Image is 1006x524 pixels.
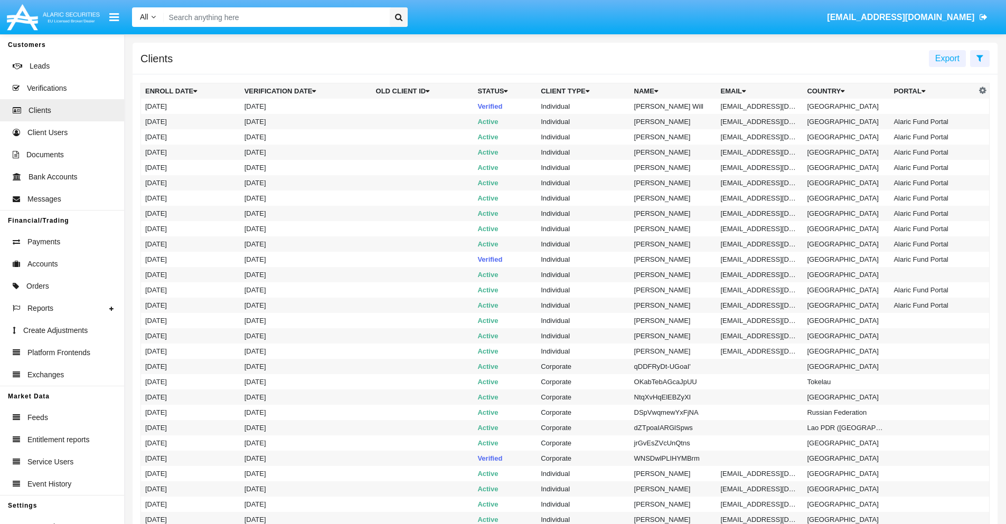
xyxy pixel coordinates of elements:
[240,99,372,114] td: [DATE]
[240,267,372,282] td: [DATE]
[537,466,629,481] td: Individual
[473,252,537,267] td: Verified
[803,328,889,344] td: [GEOGRAPHIC_DATA]
[717,160,803,175] td: [EMAIL_ADDRESS][DOMAIN_NAME]
[141,451,240,466] td: [DATE]
[630,451,717,466] td: WNSDwlPLIHYMBrm
[717,99,803,114] td: [EMAIL_ADDRESS][DOMAIN_NAME]
[141,252,240,267] td: [DATE]
[537,344,629,359] td: Individual
[240,420,372,435] td: [DATE]
[717,313,803,328] td: [EMAIL_ADDRESS][DOMAIN_NAME]
[537,267,629,282] td: Individual
[717,83,803,99] th: Email
[537,145,629,160] td: Individual
[889,114,976,129] td: Alaric Fund Portal
[537,221,629,236] td: Individual
[537,252,629,267] td: Individual
[889,298,976,313] td: Alaric Fund Portal
[141,267,240,282] td: [DATE]
[803,236,889,252] td: [GEOGRAPHIC_DATA]
[240,389,372,405] td: [DATE]
[630,267,717,282] td: [PERSON_NAME]
[240,114,372,129] td: [DATE]
[473,129,537,145] td: Active
[803,420,889,435] td: Lao PDR ([GEOGRAPHIC_DATA])
[473,420,537,435] td: Active
[630,282,717,298] td: [PERSON_NAME]
[630,175,717,190] td: [PERSON_NAME]
[803,145,889,160] td: [GEOGRAPHIC_DATA]
[537,206,629,221] td: Individual
[473,313,537,328] td: Active
[630,160,717,175] td: [PERSON_NAME]
[240,313,372,328] td: [DATE]
[473,190,537,206] td: Active
[27,412,48,423] span: Feeds
[141,374,240,389] td: [DATE]
[803,206,889,221] td: [GEOGRAPHIC_DATA]
[803,389,889,405] td: [GEOGRAPHIC_DATA]
[30,61,50,72] span: Leads
[630,374,717,389] td: OKabTebAGcaJpUU
[717,497,803,512] td: [EMAIL_ADDRESS][DOMAIN_NAME]
[473,374,537,389] td: Active
[141,328,240,344] td: [DATE]
[240,129,372,145] td: [DATE]
[717,114,803,129] td: [EMAIL_ADDRESS][DOMAIN_NAME]
[240,359,372,374] td: [DATE]
[717,145,803,160] td: [EMAIL_ADDRESS][DOMAIN_NAME]
[240,236,372,252] td: [DATE]
[630,236,717,252] td: [PERSON_NAME]
[537,481,629,497] td: Individual
[717,206,803,221] td: [EMAIL_ADDRESS][DOMAIN_NAME]
[803,267,889,282] td: [GEOGRAPHIC_DATA]
[630,83,717,99] th: Name
[717,252,803,267] td: [EMAIL_ADDRESS][DOMAIN_NAME]
[803,435,889,451] td: [GEOGRAPHIC_DATA]
[473,359,537,374] td: Active
[141,145,240,160] td: [DATE]
[630,359,717,374] td: qDDFRyDt-UGoaI'
[537,114,629,129] td: Individual
[803,466,889,481] td: [GEOGRAPHIC_DATA]
[630,190,717,206] td: [PERSON_NAME]
[889,282,976,298] td: Alaric Fund Portal
[537,160,629,175] td: Individual
[889,83,976,99] th: Portal
[537,405,629,420] td: Corporate
[473,114,537,129] td: Active
[630,481,717,497] td: [PERSON_NAME]
[240,481,372,497] td: [DATE]
[630,405,717,420] td: DSpVwqmewYxFjNA
[141,313,240,328] td: [DATE]
[473,99,537,114] td: Verified
[240,328,372,344] td: [DATE]
[141,236,240,252] td: [DATE]
[537,420,629,435] td: Corporate
[827,13,974,22] span: [EMAIL_ADDRESS][DOMAIN_NAME]
[240,451,372,466] td: [DATE]
[27,194,61,205] span: Messages
[935,54,960,63] span: Export
[630,99,717,114] td: [PERSON_NAME] Will
[717,282,803,298] td: [EMAIL_ADDRESS][DOMAIN_NAME]
[803,252,889,267] td: [GEOGRAPHIC_DATA]
[803,114,889,129] td: [GEOGRAPHIC_DATA]
[537,389,629,405] td: Corporate
[717,190,803,206] td: [EMAIL_ADDRESS][DOMAIN_NAME]
[473,83,537,99] th: Status
[141,282,240,298] td: [DATE]
[473,298,537,313] td: Active
[537,298,629,313] td: Individual
[372,83,474,99] th: Old Client Id
[240,344,372,359] td: [DATE]
[537,359,629,374] td: Corporate
[803,374,889,389] td: Tokelau
[803,83,889,99] th: Country
[803,160,889,175] td: [GEOGRAPHIC_DATA]
[240,435,372,451] td: [DATE]
[140,54,173,63] h5: Clients
[473,344,537,359] td: Active
[630,466,717,481] td: [PERSON_NAME]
